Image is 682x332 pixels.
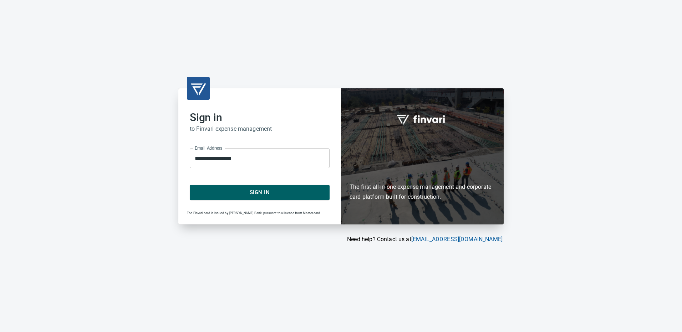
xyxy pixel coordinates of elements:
h6: The first all-in-one expense management and corporate card platform built for construction. [350,141,495,202]
span: Sign In [198,188,322,197]
button: Sign In [190,185,330,200]
div: Finvari [341,88,504,224]
a: [EMAIL_ADDRESS][DOMAIN_NAME] [411,236,503,243]
p: Need help? Contact us at [178,235,503,244]
h2: Sign in [190,111,330,124]
img: fullword_logo_white.png [396,111,449,127]
span: The Finvari card is issued by [PERSON_NAME] Bank, pursuant to a license from Mastercard [187,211,320,215]
img: transparent_logo.png [190,80,207,97]
h6: to Finvari expense management [190,124,330,134]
